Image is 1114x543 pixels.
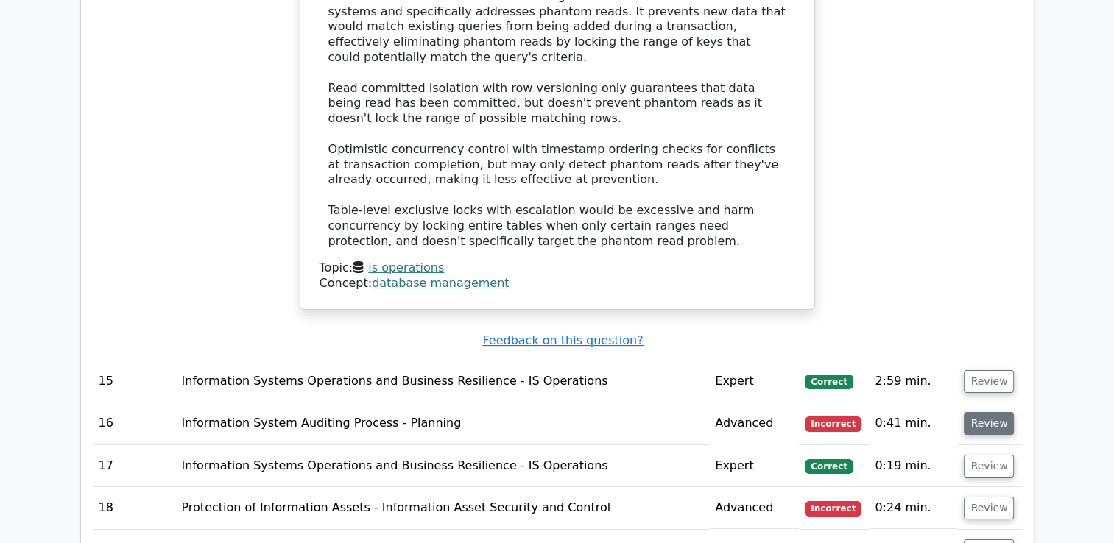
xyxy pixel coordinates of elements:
[93,402,176,444] td: 16
[964,370,1014,393] button: Review
[869,402,958,444] td: 0:41 min.
[805,416,861,431] span: Incorrect
[869,487,958,529] td: 0:24 min.
[964,412,1014,435] button: Review
[869,445,958,487] td: 0:19 min.
[805,501,861,516] span: Incorrect
[709,361,799,402] td: Expert
[320,260,795,276] div: Topic:
[709,487,799,529] td: Advanced
[964,497,1014,519] button: Review
[709,445,799,487] td: Expert
[964,455,1014,478] button: Review
[175,487,709,529] td: Protection of Information Assets - Information Asset Security and Control
[175,361,709,402] td: Information Systems Operations and Business Resilience - IS Operations
[372,276,509,290] a: database management
[709,402,799,444] td: Advanced
[869,361,958,402] td: 2:59 min.
[175,445,709,487] td: Information Systems Operations and Business Resilience - IS Operations
[368,260,444,274] a: is operations
[93,487,176,529] td: 18
[175,402,709,444] td: Information System Auditing Process - Planning
[93,445,176,487] td: 17
[805,459,853,474] span: Correct
[482,333,643,347] a: Feedback on this question?
[93,361,176,402] td: 15
[805,375,853,389] span: Correct
[320,276,795,291] div: Concept:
